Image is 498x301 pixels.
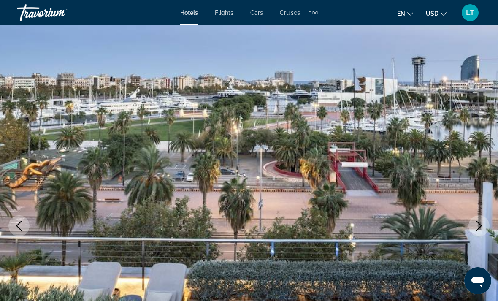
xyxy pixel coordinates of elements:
button: Next image [468,215,490,236]
a: Cars [250,9,263,16]
a: Cruises [280,9,300,16]
a: Flights [215,9,233,16]
iframe: Button to launch messaging window [464,267,491,294]
a: Travorium [17,2,101,24]
button: Extra navigation items [309,6,318,19]
span: USD [426,10,438,17]
button: Change currency [426,7,447,19]
button: User Menu [459,4,481,22]
button: Change language [397,7,413,19]
span: LT [466,8,474,17]
button: Previous image [8,215,30,236]
a: Hotels [180,9,198,16]
span: en [397,10,405,17]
